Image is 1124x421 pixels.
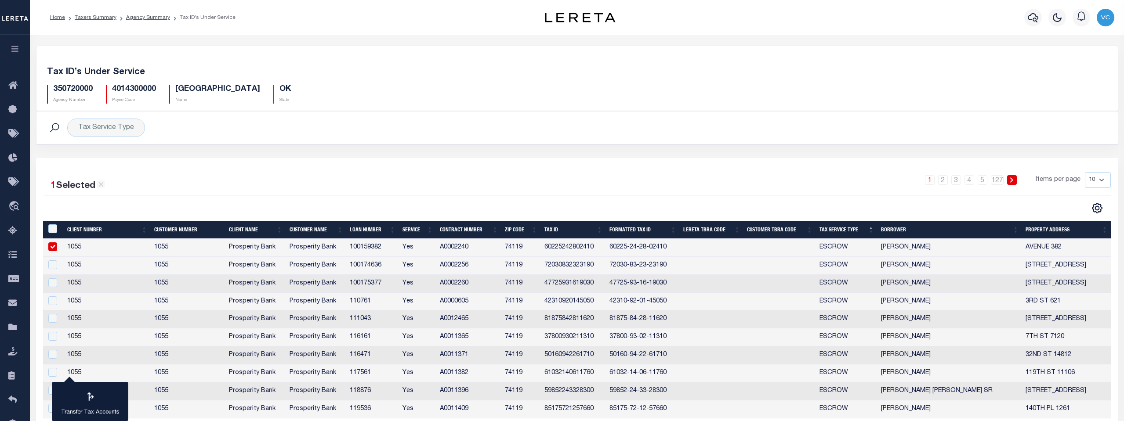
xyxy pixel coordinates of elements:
td: 1055 [151,346,225,364]
td: 1055 [151,239,225,257]
td: ESCROW [816,310,877,328]
td: ESCROW [816,293,877,311]
td: 1055 [64,239,151,257]
a: Home [50,15,65,20]
td: 1055 [151,400,225,418]
h5: [GEOGRAPHIC_DATA] [175,85,260,94]
td: 1055 [64,310,151,328]
td: 59852-24-33-28300 [606,382,680,400]
td: ESCROW [816,328,877,346]
td: 61032-14-06-11760 [606,364,680,382]
td: [PERSON_NAME] [877,310,1022,328]
td: A0002256 [436,257,501,275]
p: Payee Code [112,97,156,104]
td: Prosperity Bank [225,328,286,346]
p: State [279,97,291,104]
td: ESCROW [816,257,877,275]
td: Prosperity Bank [286,328,347,346]
p: Transfer Tax Accounts [61,408,120,417]
td: A0000605 [436,293,501,311]
th: Borrower: activate to sort column ascending [877,221,1022,239]
td: 81875842811620 [541,310,606,328]
td: 59852243328300 [541,382,606,400]
td: [PERSON_NAME] [PERSON_NAME] SR [877,382,1022,400]
p: Agency Number [53,97,93,104]
td: 74119 [501,364,540,382]
td: 37800930211310 [541,328,606,346]
div: Selected [51,179,105,193]
td: 1055 [64,293,151,311]
td: 81875-84-28-11620 [606,310,680,328]
td: 37800-93-02-11310 [606,328,680,346]
td: 85175-72-12-57660 [606,400,680,418]
td: Yes [399,310,436,328]
div: Tax Service Type [67,119,145,137]
td: [PERSON_NAME] [877,328,1022,346]
td: 74119 [501,239,540,257]
td: 110761 [346,293,399,311]
td: Yes [399,364,436,382]
td: ESCROW [816,239,877,257]
td: 42310-92-01-45050 [606,293,680,311]
td: 111043 [346,310,399,328]
td: [STREET_ADDRESS] [1022,310,1111,328]
td: Yes [399,257,436,275]
th: Client Name: activate to sort column ascending [225,221,286,239]
td: 74119 [501,346,540,364]
td: 74119 [501,328,540,346]
td: A0011365 [436,328,501,346]
a: 5 [978,175,987,185]
th: Client Number: activate to sort column ascending [64,221,151,239]
td: 60225242802410 [541,239,606,257]
td: Yes [399,328,436,346]
td: Prosperity Bank [225,400,286,418]
td: AVENUE 382 [1022,239,1111,257]
td: 74119 [501,275,540,293]
th: LERETA TBRA Code: activate to sort column ascending [680,221,743,239]
td: Prosperity Bank [225,239,286,257]
td: 47725931619030 [541,275,606,293]
td: Prosperity Bank [225,346,286,364]
td: [PERSON_NAME] [877,293,1022,311]
td: 74119 [501,293,540,311]
td: 1055 [64,275,151,293]
th: Customer Name: activate to sort column ascending [286,221,347,239]
td: A0002260 [436,275,501,293]
td: [PERSON_NAME] [877,364,1022,382]
th: Service: activate to sort column ascending [399,221,436,239]
td: 7TH ST 7120 [1022,328,1111,346]
td: A0011396 [436,382,501,400]
td: 47725-93-16-19030 [606,275,680,293]
td: 85175721257660 [541,400,606,418]
td: 117561 [346,364,399,382]
h5: 350720000 [53,85,93,94]
i: travel_explore [8,201,22,212]
td: [PERSON_NAME] [877,346,1022,364]
td: 1055 [151,275,225,293]
a: 1 [925,175,935,185]
h5: Tax ID’s Under Service [47,67,1107,78]
td: ESCROW [816,382,877,400]
td: [PERSON_NAME] [877,400,1022,418]
td: 74119 [501,382,540,400]
td: 50160-94-22-61710 [606,346,680,364]
td: Prosperity Bank [225,257,286,275]
td: Prosperity Bank [286,275,347,293]
th: Tax Service Type: activate to sort column descending [816,221,877,239]
td: [PERSON_NAME] [877,239,1022,257]
img: svg+xml;base64,PHN2ZyB4bWxucz0iaHR0cDovL3d3dy53My5vcmcvMjAwMC9zdmciIHBvaW50ZXItZXZlbnRzPSJub25lIi... [1097,9,1114,26]
td: Yes [399,382,436,400]
td: 3RD ST 621 [1022,293,1111,311]
td: Prosperity Bank [286,310,347,328]
th: Tax ID: activate to sort column ascending [541,221,606,239]
td: [PERSON_NAME] [877,257,1022,275]
span: Items per page [1036,175,1080,185]
td: Prosperity Bank [225,382,286,400]
td: [STREET_ADDRESS] [1022,257,1111,275]
td: 1055 [64,346,151,364]
td: Prosperity Bank [225,275,286,293]
td: Yes [399,400,436,418]
td: Prosperity Bank [286,400,347,418]
td: A0011409 [436,400,501,418]
td: 1055 [151,293,225,311]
